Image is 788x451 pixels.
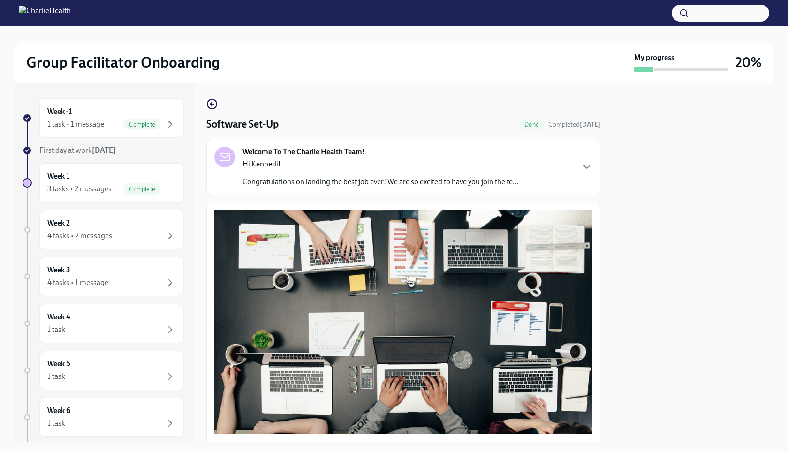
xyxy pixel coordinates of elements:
[23,304,184,343] a: Week 41 task
[19,6,71,21] img: CharlieHealth
[47,184,112,194] div: 3 tasks • 2 messages
[47,106,72,117] h6: Week -1
[47,265,70,275] h6: Week 3
[580,120,600,128] strong: [DATE]
[123,121,161,128] span: Complete
[242,177,518,187] p: Congratulations on landing the best job ever! We are so excited to have you join the te...
[548,120,600,128] span: Completed
[206,117,279,131] h4: Software Set-Up
[242,159,518,169] p: Hi Kennedi!
[23,145,184,156] a: First day at work[DATE]
[23,163,184,203] a: Week 13 tasks • 2 messagesComplete
[92,146,116,155] strong: [DATE]
[123,186,161,193] span: Complete
[47,312,70,322] h6: Week 4
[47,324,65,335] div: 1 task
[47,218,70,228] h6: Week 2
[47,278,108,288] div: 4 tasks • 1 message
[214,210,592,434] button: Zoom image
[23,98,184,138] a: Week -11 task • 1 messageComplete
[47,171,69,181] h6: Week 1
[23,257,184,296] a: Week 34 tasks • 1 message
[242,147,365,157] strong: Welcome To The Charlie Health Team!
[23,351,184,390] a: Week 51 task
[47,418,65,428] div: 1 task
[634,53,674,63] strong: My progress
[47,406,70,416] h6: Week 6
[47,359,70,369] h6: Week 5
[47,231,112,241] div: 4 tasks • 2 messages
[519,121,545,128] span: Done
[23,210,184,249] a: Week 24 tasks • 2 messages
[26,53,220,72] h2: Group Facilitator Onboarding
[47,119,104,129] div: 1 task • 1 message
[548,120,600,129] span: September 29th, 2025 19:23
[735,54,762,71] h3: 20%
[47,371,65,382] div: 1 task
[39,146,116,155] span: First day at work
[23,398,184,437] a: Week 61 task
